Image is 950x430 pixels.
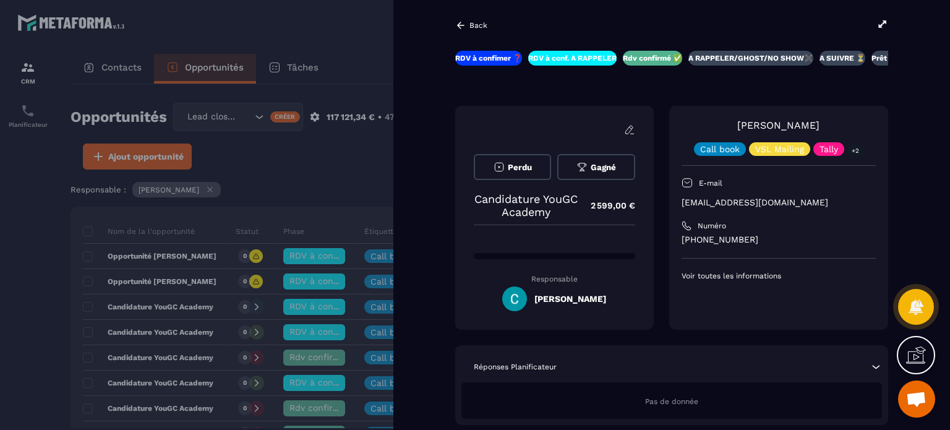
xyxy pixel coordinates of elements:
p: [EMAIL_ADDRESS][DOMAIN_NAME] [682,197,876,209]
p: A SUIVRE ⏳ [819,53,865,63]
p: Call book [700,145,740,153]
p: RDV à confimer ❓ [455,53,522,63]
p: VSL Mailing [755,145,804,153]
h5: [PERSON_NAME] [534,294,606,304]
p: E-mail [699,178,722,188]
p: RDV à conf. A RAPPELER [528,53,617,63]
p: Tally [819,145,838,153]
p: Réponses Planificateur [474,362,557,372]
p: Voir toutes les informations [682,271,876,281]
button: Perdu [474,154,551,180]
p: Back [469,21,487,30]
span: Perdu [508,163,532,172]
a: [PERSON_NAME] [737,119,819,131]
p: 2 599,00 € [578,194,635,218]
div: Ouvrir le chat [898,381,935,418]
p: +2 [847,144,863,157]
p: Rdv confirmé ✅ [623,53,682,63]
span: Gagné [591,163,616,172]
p: Responsable [474,275,635,283]
p: Candidature YouGC Academy [474,192,578,218]
button: Gagné [557,154,635,180]
p: A RAPPELER/GHOST/NO SHOW✖️ [688,53,813,63]
p: Numéro [698,221,726,231]
p: Prêt à acheter 🎰 [871,53,934,63]
p: [PHONE_NUMBER] [682,234,876,246]
span: Pas de donnée [645,397,698,406]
